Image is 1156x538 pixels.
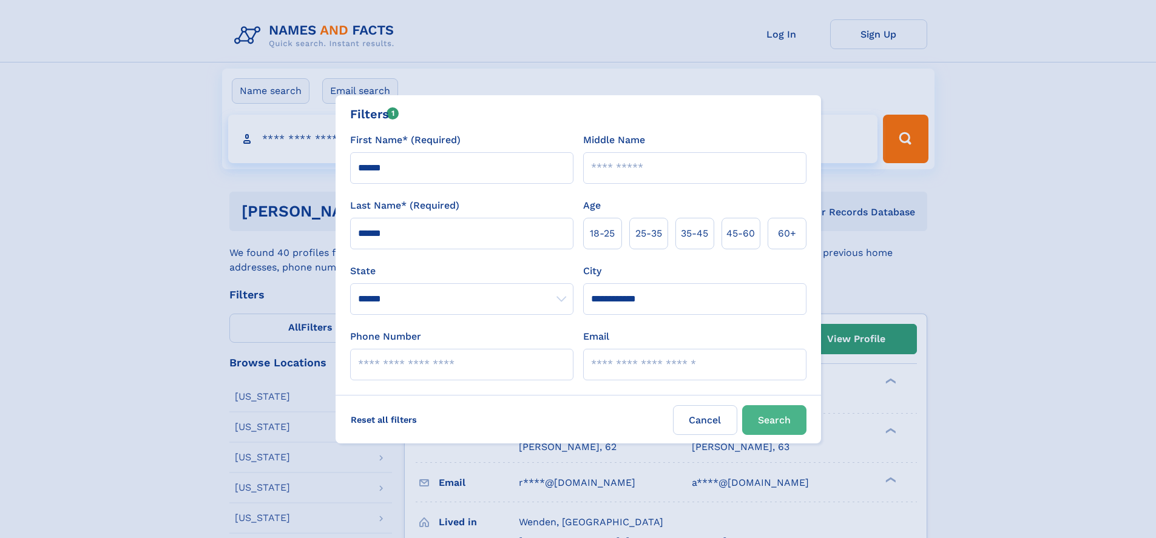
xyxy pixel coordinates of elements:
[350,105,399,123] div: Filters
[635,226,662,241] span: 25‑35
[742,405,806,435] button: Search
[726,226,755,241] span: 45‑60
[583,329,609,344] label: Email
[350,198,459,213] label: Last Name* (Required)
[350,264,573,278] label: State
[583,264,601,278] label: City
[350,133,461,147] label: First Name* (Required)
[681,226,708,241] span: 35‑45
[590,226,615,241] span: 18‑25
[583,133,645,147] label: Middle Name
[673,405,737,435] label: Cancel
[778,226,796,241] span: 60+
[583,198,601,213] label: Age
[350,329,421,344] label: Phone Number
[343,405,425,434] label: Reset all filters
